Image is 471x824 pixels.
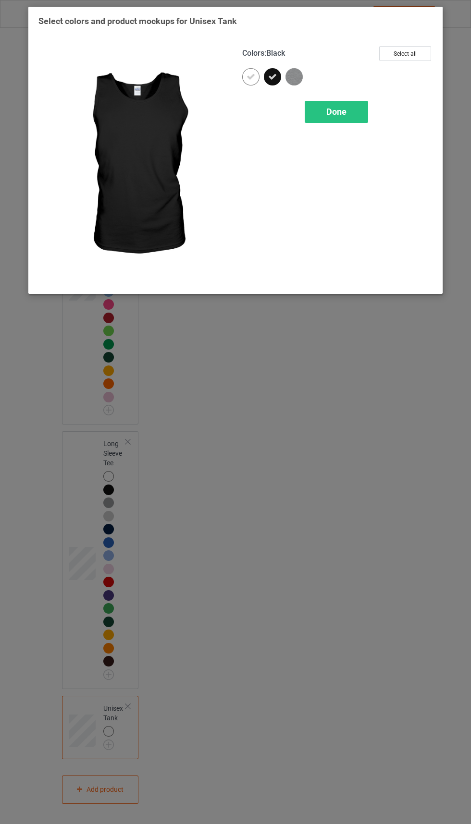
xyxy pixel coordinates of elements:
img: regular.jpg [38,46,229,284]
span: Done [326,107,347,117]
h4: : [242,48,285,59]
span: Colors [242,48,264,58]
span: Select colors and product mockups for Unisex Tank [38,16,237,26]
img: heather_texture.png [285,68,303,85]
span: Black [266,48,285,58]
button: Select all [379,46,431,61]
